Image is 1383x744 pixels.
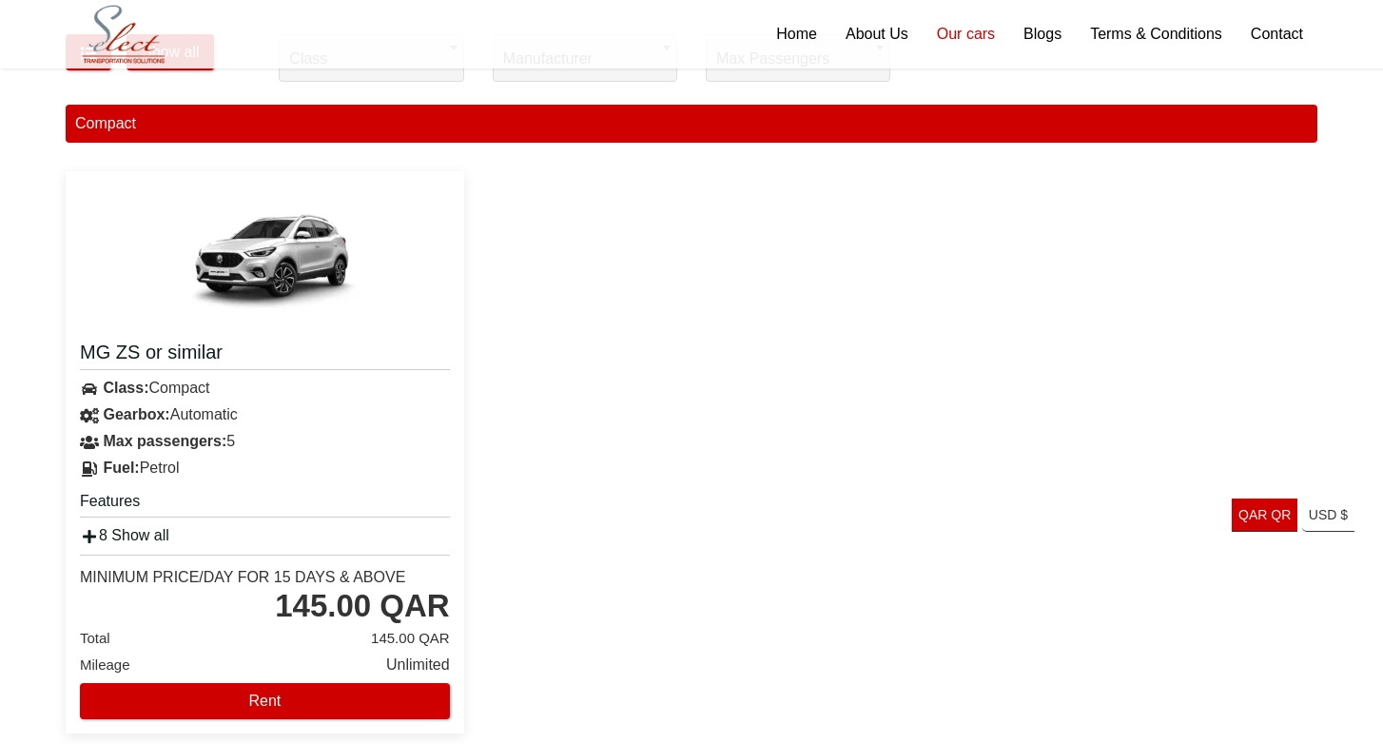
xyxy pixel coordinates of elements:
div: Compact [66,375,464,401]
span: 145.00 QAR [371,625,450,652]
a: QAR QR [1232,499,1297,532]
span: Manufacturer [493,34,677,82]
h5: Features [80,491,450,518]
strong: Fuel: [103,460,139,476]
div: 145.00 QAR [275,587,449,625]
a: USD $ [1302,499,1354,532]
span: Max passengers [706,34,890,82]
div: Automatic [66,401,464,428]
img: Select Rent a Car [70,2,177,68]
strong: Gearbox: [103,406,169,422]
span: Total [80,630,110,646]
strong: Class: [103,380,148,396]
span: Unlimited [386,652,450,678]
div: Minimum Price/Day for 15 days & Above [80,568,405,587]
div: Petrol [66,455,464,481]
div: 5 [66,428,464,455]
a: 8 Show all [80,527,169,543]
span: Class [279,34,463,82]
img: MG ZS or similar [150,186,379,328]
button: Rent [80,683,450,719]
span: Mileage [80,656,130,673]
div: Compact [66,105,1317,143]
a: MG ZS or similar [80,340,450,370]
strong: Max passengers: [103,433,226,449]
